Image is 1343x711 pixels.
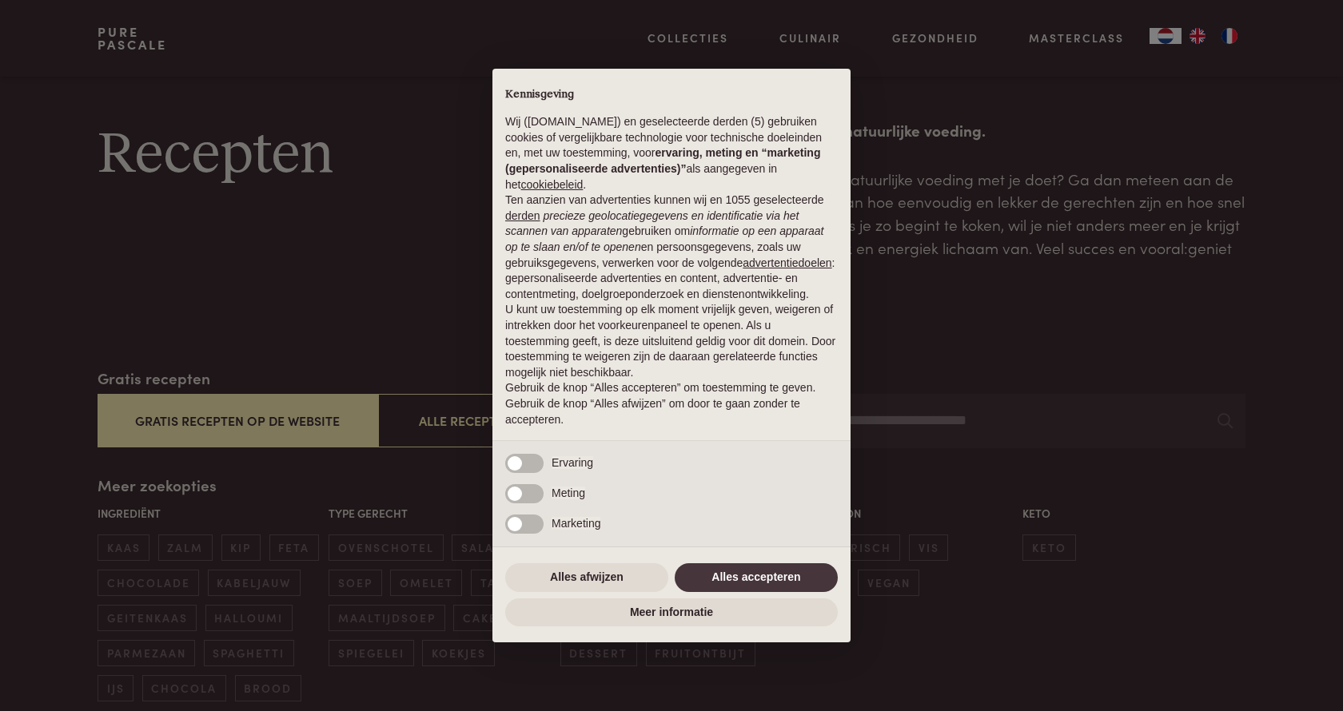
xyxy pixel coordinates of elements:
em: precieze geolocatiegegevens en identificatie via het scannen van apparaten [505,209,799,238]
strong: ervaring, meting en “marketing (gepersonaliseerde advertenties)” [505,146,820,175]
span: Meting [552,487,585,499]
p: Wij ([DOMAIN_NAME]) en geselecteerde derden (5) gebruiken cookies of vergelijkbare technologie vo... [505,114,838,193]
h2: Kennisgeving [505,88,838,102]
a: cookiebeleid [520,178,583,191]
button: derden [505,209,540,224]
p: U kunt uw toestemming op elk moment vrijelijk geven, weigeren of intrekken door het voorkeurenpan... [505,302,838,380]
button: advertentiedoelen [743,256,831,272]
button: Alles accepteren [675,563,838,592]
span: Ervaring [552,456,593,469]
span: Marketing [552,517,600,530]
p: Gebruik de knop “Alles accepteren” om toestemming te geven. Gebruik de knop “Alles afwijzen” om d... [505,380,838,427]
p: Ten aanzien van advertenties kunnen wij en 1055 geselecteerde gebruiken om en persoonsgegevens, z... [505,193,838,302]
button: Meer informatie [505,598,838,627]
em: informatie op een apparaat op te slaan en/of te openen [505,224,824,253]
button: Alles afwijzen [505,563,668,592]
